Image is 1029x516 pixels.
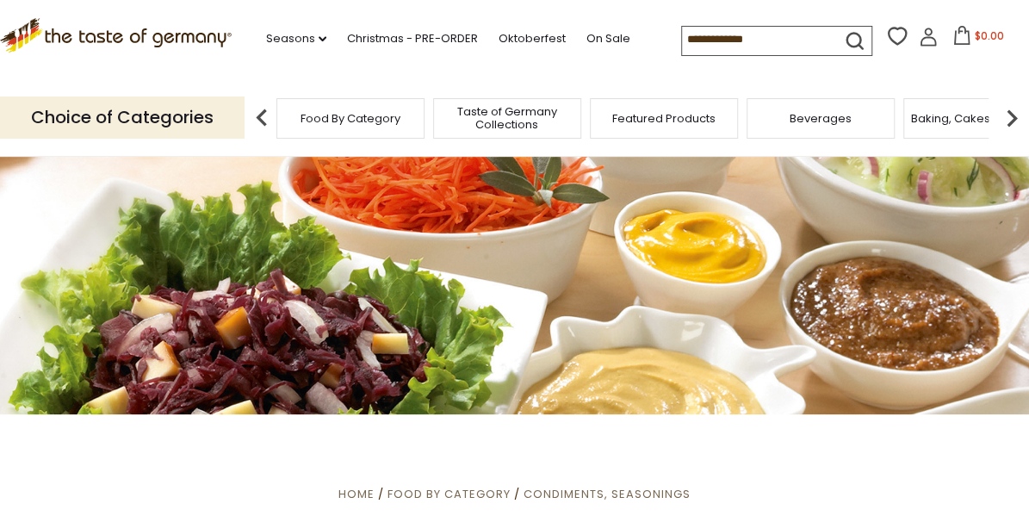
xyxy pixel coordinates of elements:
a: Featured Products [612,112,716,125]
button: $0.00 [941,26,1014,52]
span: $0.00 [975,28,1004,43]
a: Seasons [266,29,326,48]
a: Christmas - PRE-ORDER [347,29,478,48]
a: Condiments, Seasonings [524,486,691,502]
a: Food By Category [301,112,400,125]
img: previous arrow [245,101,279,135]
a: Food By Category [387,486,511,502]
a: Taste of Germany Collections [438,105,576,131]
a: Home [338,486,375,502]
a: Oktoberfest [499,29,566,48]
a: On Sale [586,29,630,48]
img: next arrow [995,101,1029,135]
a: Beverages [790,112,852,125]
